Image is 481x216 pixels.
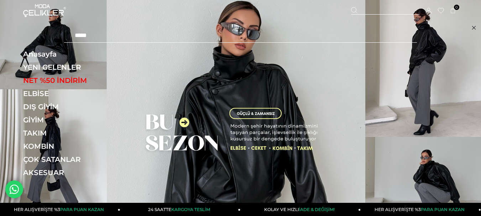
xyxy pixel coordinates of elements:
a: YENİ GELENLER [23,63,121,72]
span: İADE & DEĞİŞİM! [299,207,335,212]
a: KOMBİN [23,142,121,151]
a: ELBİSE [23,89,121,98]
img: logo [23,4,66,17]
a: 0 [450,8,456,14]
span: KARGOYA TESLİM [171,207,210,212]
a: TAKIM [23,129,121,137]
a: DIŞ GİYİM [23,102,121,111]
a: AKSESUAR [23,168,121,177]
a: NET %50 İNDİRİM [23,76,121,85]
span: PARA PUAN KAZAN [421,207,465,212]
a: Anasayfa [23,50,121,58]
span: PARA PUAN KAZAN [60,207,104,212]
span: 0 [454,5,459,10]
a: 24 SAATTEKARGOYA TESLİM [120,203,241,216]
a: KOLAY VE HIZLIİADE & DEĞİŞİM! [241,203,361,216]
a: HER ALIŞVERİŞTE %3PARA PUAN KAZAN [361,203,481,216]
a: ÇOK SATANLAR [23,155,121,164]
a: GİYİM [23,116,121,124]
